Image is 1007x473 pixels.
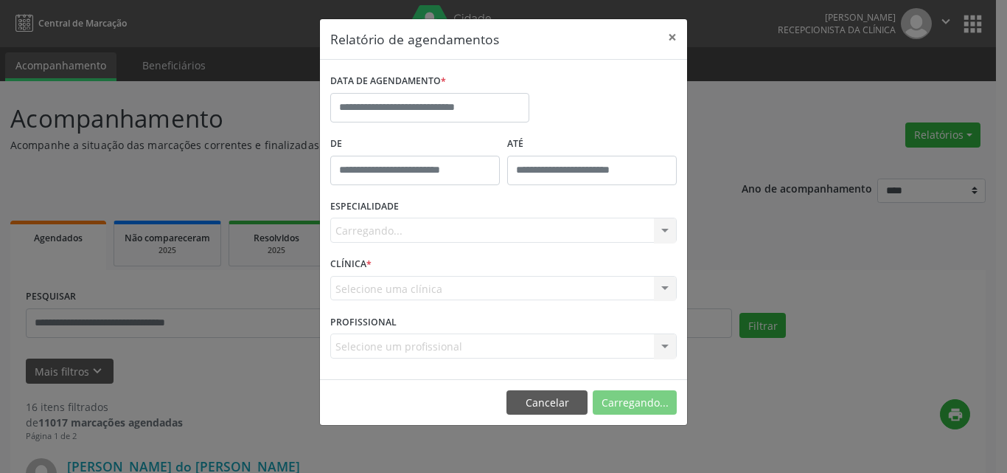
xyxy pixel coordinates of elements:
[658,19,687,55] button: Close
[506,390,588,415] button: Cancelar
[330,253,372,276] label: CLÍNICA
[330,70,446,93] label: DATA DE AGENDAMENTO
[507,133,677,156] label: ATÉ
[593,390,677,415] button: Carregando...
[330,311,397,334] label: PROFISSIONAL
[330,133,500,156] label: De
[330,196,399,218] label: ESPECIALIDADE
[330,30,499,49] h5: Relatório de agendamentos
